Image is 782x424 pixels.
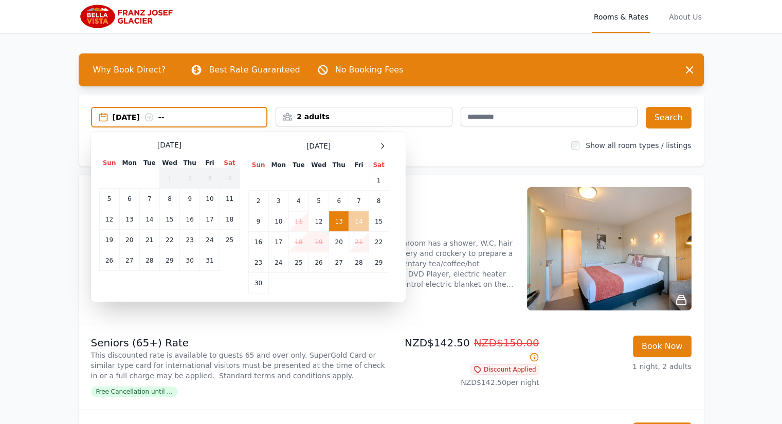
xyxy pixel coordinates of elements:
[308,160,329,170] th: Wed
[288,211,308,232] td: 11
[99,250,119,271] td: 26
[220,158,240,168] th: Sat
[139,189,159,209] td: 7
[288,160,308,170] th: Tue
[200,250,220,271] td: 31
[288,232,308,252] td: 18
[268,160,288,170] th: Mon
[276,112,452,122] div: 2 adults
[91,336,387,350] p: Seniors (65+) Rate
[329,160,349,170] th: Thu
[369,191,389,211] td: 8
[200,189,220,209] td: 10
[369,232,389,252] td: 22
[288,252,308,273] td: 25
[159,158,179,168] th: Wed
[308,232,329,252] td: 19
[329,252,349,273] td: 27
[200,168,220,189] td: 3
[139,158,159,168] th: Tue
[369,252,389,273] td: 29
[180,189,200,209] td: 9
[369,211,389,232] td: 15
[268,191,288,211] td: 3
[220,189,240,209] td: 11
[85,60,174,80] span: Why Book Direct?
[248,232,268,252] td: 16
[99,158,119,168] th: Sun
[180,209,200,230] td: 16
[119,230,139,250] td: 20
[306,141,331,151] span: [DATE]
[139,209,159,230] td: 14
[268,211,288,232] td: 10
[288,191,308,211] td: 4
[220,168,240,189] td: 4
[308,191,329,211] td: 5
[308,211,329,232] td: 12
[646,107,692,128] button: Search
[99,230,119,250] td: 19
[395,377,539,388] p: NZD$142.50 per night
[209,64,300,76] p: Best Rate Guaranteed
[200,158,220,168] th: Fri
[200,209,220,230] td: 17
[248,160,268,170] th: Sun
[139,230,159,250] td: 21
[349,160,369,170] th: Fri
[268,232,288,252] td: 17
[248,211,268,232] td: 9
[79,4,178,29] img: Bella Vista Franz Josef Glacier
[349,232,369,252] td: 21
[329,211,349,232] td: 13
[91,386,178,397] span: Free Cancellation until ...
[586,141,691,150] label: Show all room types / listings
[159,189,179,209] td: 8
[369,160,389,170] th: Sat
[220,230,240,250] td: 25
[349,191,369,211] td: 7
[113,112,267,122] div: [DATE] --
[474,337,539,349] span: NZD$150.00
[470,364,539,375] span: Discount Applied
[349,211,369,232] td: 14
[119,250,139,271] td: 27
[248,252,268,273] td: 23
[308,252,329,273] td: 26
[329,232,349,252] td: 20
[159,168,179,189] td: 1
[633,336,692,357] button: Book Now
[180,250,200,271] td: 30
[369,170,389,191] td: 1
[159,250,179,271] td: 29
[329,191,349,211] td: 6
[180,158,200,168] th: Thu
[268,252,288,273] td: 24
[200,230,220,250] td: 24
[548,361,692,372] p: 1 night, 2 adults
[159,230,179,250] td: 22
[335,64,404,76] p: No Booking Fees
[91,350,387,381] p: This discounted rate is available to guests 65 and over only. SuperGold Card or similar type card...
[99,209,119,230] td: 12
[157,140,181,150] span: [DATE]
[180,230,200,250] td: 23
[220,209,240,230] td: 18
[349,252,369,273] td: 28
[248,191,268,211] td: 2
[119,158,139,168] th: Mon
[139,250,159,271] td: 28
[395,336,539,364] p: NZD$142.50
[180,168,200,189] td: 2
[99,189,119,209] td: 5
[119,209,139,230] td: 13
[159,209,179,230] td: 15
[119,189,139,209] td: 6
[248,273,268,293] td: 30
